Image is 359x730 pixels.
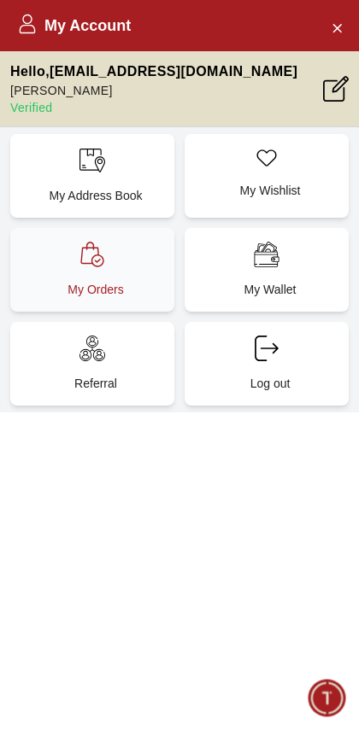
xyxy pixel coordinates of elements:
[198,281,342,298] p: My Wallet
[24,375,168,392] p: Referral
[10,99,297,116] p: Verified
[10,61,297,82] p: Hello , [EMAIL_ADDRESS][DOMAIN_NAME]
[17,14,131,38] h2: My Account
[24,187,168,204] p: My Address Book
[24,281,168,298] p: My Orders
[10,82,297,99] p: [PERSON_NAME]
[309,680,346,717] div: Chat Widget
[323,14,350,41] button: Close Account
[198,182,342,199] p: My Wishlist
[198,375,342,392] p: Log out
